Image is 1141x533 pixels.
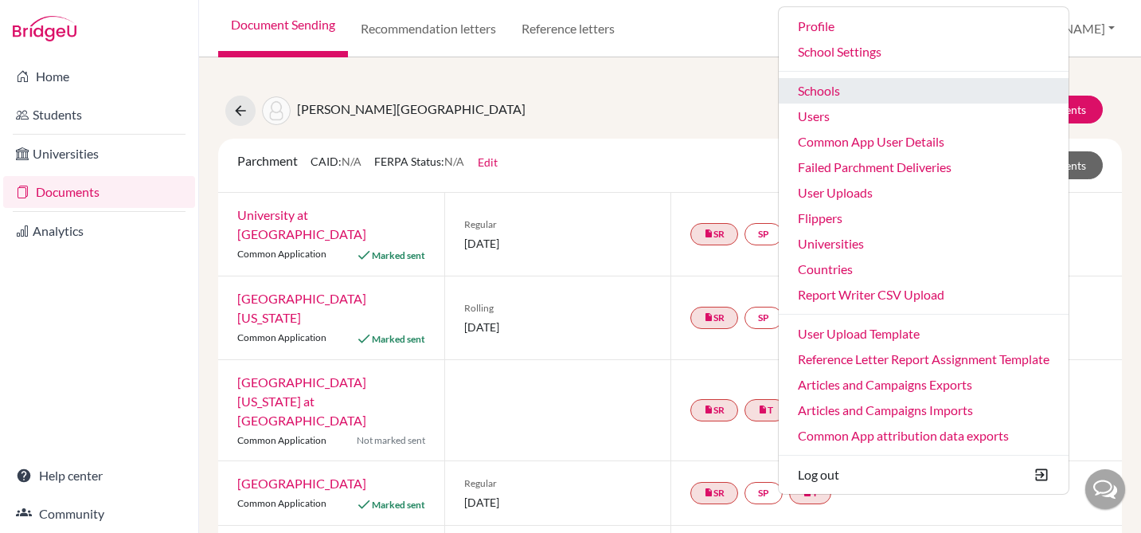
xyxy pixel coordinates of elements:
i: insert_drive_file [704,312,713,322]
span: Common Application [237,331,326,343]
a: Home [3,61,195,92]
a: [GEOGRAPHIC_DATA][US_STATE] [237,291,366,325]
a: insert_drive_fileSR [690,307,738,329]
span: Marked sent [372,499,425,511]
span: Parchment [237,153,298,168]
a: Report Writer CSV Upload [779,282,1069,308]
span: Marked sent [372,249,425,261]
span: [DATE] [464,319,651,335]
button: Log out [779,462,1069,488]
a: Universities [779,231,1069,257]
a: Countries [779,257,1069,282]
i: insert_drive_file [758,405,768,414]
button: Edit [477,153,498,171]
a: SP [744,307,783,329]
span: [PERSON_NAME][GEOGRAPHIC_DATA] [297,101,526,116]
span: Not marked sent [357,433,425,448]
a: Universities [3,138,195,170]
a: insert_drive_fileSR [690,223,738,245]
a: Articles and Campaigns Imports [779,398,1069,423]
a: SP [744,223,783,245]
a: Users [779,104,1069,129]
a: Flippers [779,206,1069,231]
a: [GEOGRAPHIC_DATA] [237,476,366,491]
span: FERPA Status: [374,155,464,168]
a: User Uploads [779,180,1069,206]
a: Failed Parchment Deliveries [779,155,1069,180]
a: Common App attribution data exports [779,423,1069,449]
a: Students [3,99,195,131]
a: Schools [779,78,1069,104]
span: Help [37,11,69,25]
span: Marked sent [372,333,425,345]
img: Bridge-U [13,16,76,41]
a: insert_drive_fileT [744,399,787,421]
a: Documents [3,176,195,208]
span: Common Application [237,434,326,446]
i: insert_drive_file [704,488,713,497]
span: [DATE] [464,235,651,252]
a: Profile [779,14,1069,39]
a: Reference Letter Report Assignment Template [779,347,1069,372]
a: Help center [3,460,195,492]
a: insert_drive_fileSR [690,482,738,504]
span: N/A [342,155,361,168]
a: Community [3,498,195,530]
span: Rolling [464,301,651,315]
a: Common App User Details [779,129,1069,155]
a: User Upload Template [779,321,1069,347]
span: Common Application [237,497,326,509]
span: N/A [444,155,464,168]
a: insert_drive_fileSR [690,399,738,421]
a: SP [744,482,783,504]
ul: [PERSON_NAME] [778,6,1069,495]
a: Articles and Campaigns Exports [779,372,1069,398]
a: [GEOGRAPHIC_DATA][US_STATE] at [GEOGRAPHIC_DATA] [237,374,366,428]
span: Regular [464,476,651,491]
i: insert_drive_file [704,405,713,414]
span: CAID: [311,155,361,168]
a: University at [GEOGRAPHIC_DATA] [237,207,366,241]
span: Common Application [237,248,326,260]
a: Analytics [3,215,195,247]
span: [DATE] [464,494,651,511]
i: insert_drive_file [704,229,713,238]
a: School Settings [779,39,1069,65]
span: Regular [464,218,651,232]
